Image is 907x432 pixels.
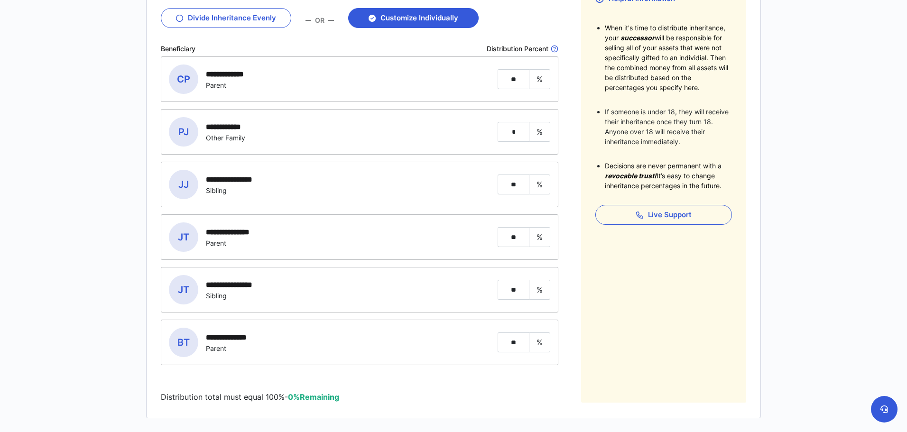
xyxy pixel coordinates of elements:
span: JT [169,275,198,304]
span: JJ [169,170,198,199]
span: 0% [288,392,300,402]
span: JT [169,222,198,252]
span: Remaining [288,392,339,402]
span: When it's time to distribute inheritance, your will be responsible for selling all of your assets... [605,24,728,92]
span: Decisions are never permanent with a It’s easy to change inheritance percentages in the future. [605,162,722,190]
li: If someone is under 18, they will receive their inheritance once they turn 18. Anyone over 18 wil... [605,107,732,147]
span: % [529,280,550,300]
button: Divide Inheritance Evenly [161,8,291,28]
div: Beneficiary [161,44,426,54]
span: % [529,122,550,142]
img: help tooltip [551,45,558,53]
span: % [529,175,550,194]
span: successor [620,34,655,42]
span: BT [169,328,198,357]
div: Sibling [206,186,270,194]
button: Live Support [595,205,732,225]
button: Customize Individually [348,8,479,28]
div: Distribution Percent [426,44,558,54]
span: % [529,69,550,89]
span: % [529,227,550,247]
span: % [529,332,550,352]
span: PJ [169,117,198,147]
span: revocable trust! [605,172,657,180]
div: Other Family [206,134,253,142]
div: Parent [206,239,260,247]
span: OR [291,11,348,29]
span: Distribution total must equal 100% - [161,392,288,402]
div: Sibling [206,292,263,300]
div: Parent [206,344,259,352]
span: CP [169,64,198,94]
div: Parent [206,81,255,89]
